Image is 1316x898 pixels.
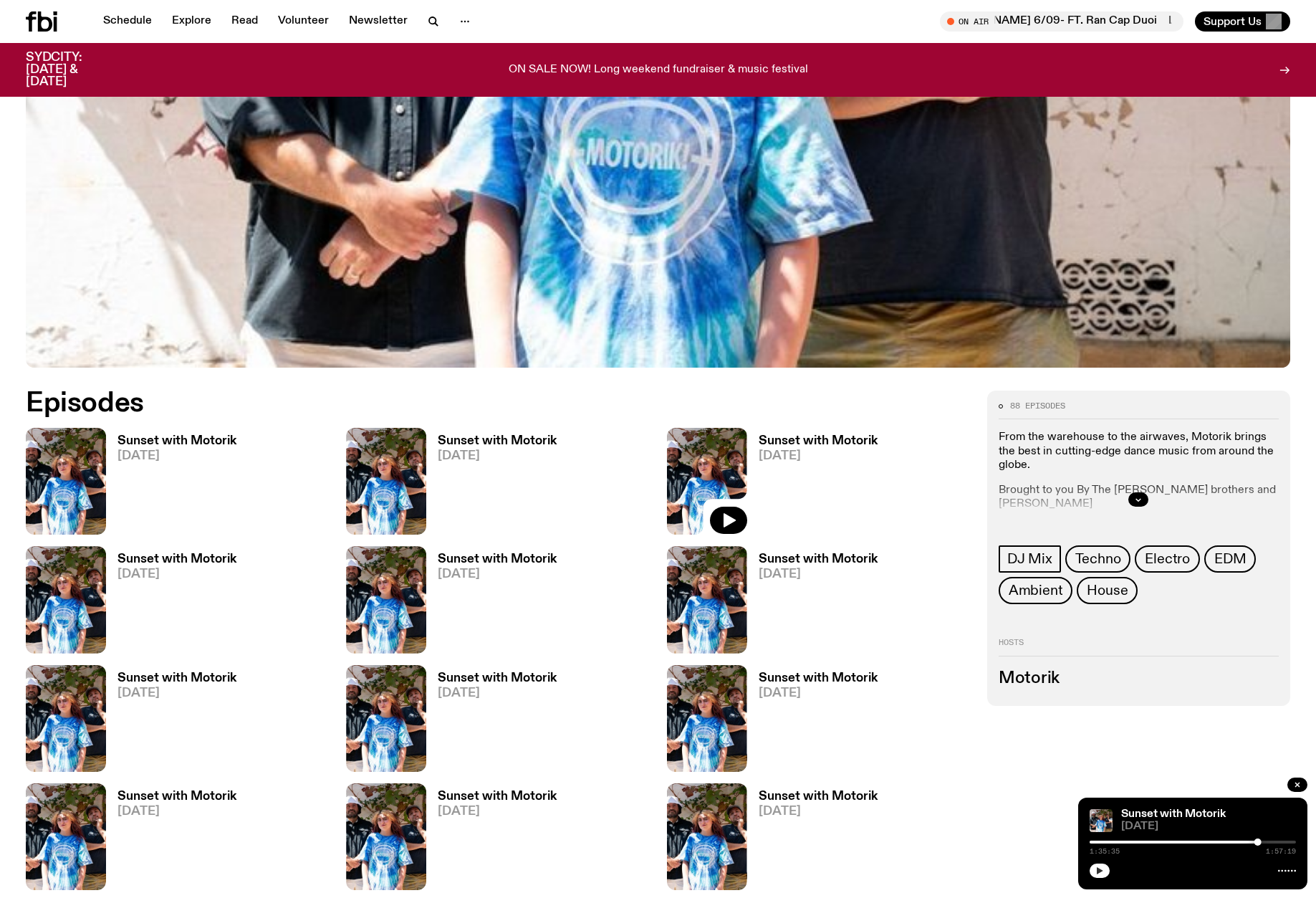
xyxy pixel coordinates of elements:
[438,806,557,818] span: [DATE]
[1145,551,1190,567] span: Electro
[999,577,1073,604] a: Ambient
[26,546,106,653] img: Andrew, Reenie, and Pat stand in a row, smiling at the camera, in dappled light with a vine leafe...
[1077,577,1138,604] a: House
[747,435,878,535] a: Sunset with Motorik[DATE]
[1214,551,1246,567] span: EDM
[747,553,878,653] a: Sunset with Motorik[DATE]
[1090,848,1120,855] span: 1:35:35
[117,568,236,581] span: [DATE]
[1007,551,1052,567] span: DJ Mix
[999,431,1279,472] p: From the warehouse to the airwaves, Motorik brings the best in cutting-edge dance music from arou...
[1266,848,1296,855] span: 1:57:19
[1075,551,1121,567] span: Techno
[117,450,236,462] span: [DATE]
[759,435,878,447] h3: Sunset with Motorik
[438,568,557,581] span: [DATE]
[999,671,1279,687] h3: Motorik
[346,428,426,535] img: Andrew, Reenie, and Pat stand in a row, smiling at the camera, in dappled light with a vine leafe...
[747,790,878,890] a: Sunset with Motorik[DATE]
[1090,809,1113,832] img: Andrew, Reenie, and Pat stand in a row, smiling at the camera, in dappled light with a vine leafe...
[940,11,1183,32] button: On AirLunch With [PERSON_NAME] 6/09- FT. Ran Cap DuoiLunch With [PERSON_NAME] 6/09- FT. Ran Cap Duoi
[223,11,266,32] a: Read
[346,783,426,890] img: Andrew, Reenie, and Pat stand in a row, smiling at the camera, in dappled light with a vine leafe...
[1204,545,1256,573] a: EDM
[426,435,557,535] a: Sunset with Motorik[DATE]
[340,11,416,32] a: Newsletter
[759,790,878,803] h3: Sunset with Motorik
[95,11,160,32] a: Schedule
[106,790,236,890] a: Sunset with Motorik[DATE]
[438,790,557,803] h3: Sunset with Motorik
[759,553,878,565] h3: Sunset with Motorik
[1135,545,1200,573] a: Electro
[509,64,808,77] p: ON SALE NOW! Long weekend fundraiser & music festival
[26,665,106,772] img: Andrew, Reenie, and Pat stand in a row, smiling at the camera, in dappled light with a vine leafe...
[1087,583,1128,598] span: House
[269,11,337,32] a: Volunteer
[759,672,878,684] h3: Sunset with Motorik
[667,783,747,890] img: Andrew, Reenie, and Pat stand in a row, smiling at the camera, in dappled light with a vine leafe...
[667,546,747,653] img: Andrew, Reenie, and Pat stand in a row, smiling at the camera, in dappled light with a vine leafe...
[667,665,747,772] img: Andrew, Reenie, and Pat stand in a row, smiling at the camera, in dappled light with a vine leafe...
[426,553,557,653] a: Sunset with Motorik[DATE]
[346,665,426,772] img: Andrew, Reenie, and Pat stand in a row, smiling at the camera, in dappled light with a vine leafe...
[759,687,878,699] span: [DATE]
[117,553,236,565] h3: Sunset with Motorik
[438,450,557,462] span: [DATE]
[759,568,878,581] span: [DATE]
[1195,11,1290,32] button: Support Us
[1010,402,1065,410] span: 88 episodes
[999,639,1279,656] h2: Hosts
[1204,15,1262,28] span: Support Us
[747,672,878,772] a: Sunset with Motorik[DATE]
[117,790,236,803] h3: Sunset with Motorik
[26,428,106,535] img: Andrew, Reenie, and Pat stand in a row, smiling at the camera, in dappled light with a vine leafe...
[759,806,878,818] span: [DATE]
[999,545,1061,573] a: DJ Mix
[117,687,236,699] span: [DATE]
[1121,808,1226,820] a: Sunset with Motorik
[106,435,236,535] a: Sunset with Motorik[DATE]
[117,435,236,447] h3: Sunset with Motorik
[438,687,557,699] span: [DATE]
[438,553,557,565] h3: Sunset with Motorik
[26,391,863,416] h2: Episodes
[26,52,117,88] h3: SYDCITY: [DATE] & [DATE]
[1009,583,1063,598] span: Ambient
[117,806,236,818] span: [DATE]
[163,11,220,32] a: Explore
[106,672,236,772] a: Sunset with Motorik[DATE]
[759,450,878,462] span: [DATE]
[426,790,557,890] a: Sunset with Motorik[DATE]
[438,435,557,447] h3: Sunset with Motorik
[426,672,557,772] a: Sunset with Motorik[DATE]
[106,553,236,653] a: Sunset with Motorik[DATE]
[1065,545,1131,573] a: Techno
[117,672,236,684] h3: Sunset with Motorik
[1121,821,1296,832] span: [DATE]
[26,783,106,890] img: Andrew, Reenie, and Pat stand in a row, smiling at the camera, in dappled light with a vine leafe...
[346,546,426,653] img: Andrew, Reenie, and Pat stand in a row, smiling at the camera, in dappled light with a vine leafe...
[438,672,557,684] h3: Sunset with Motorik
